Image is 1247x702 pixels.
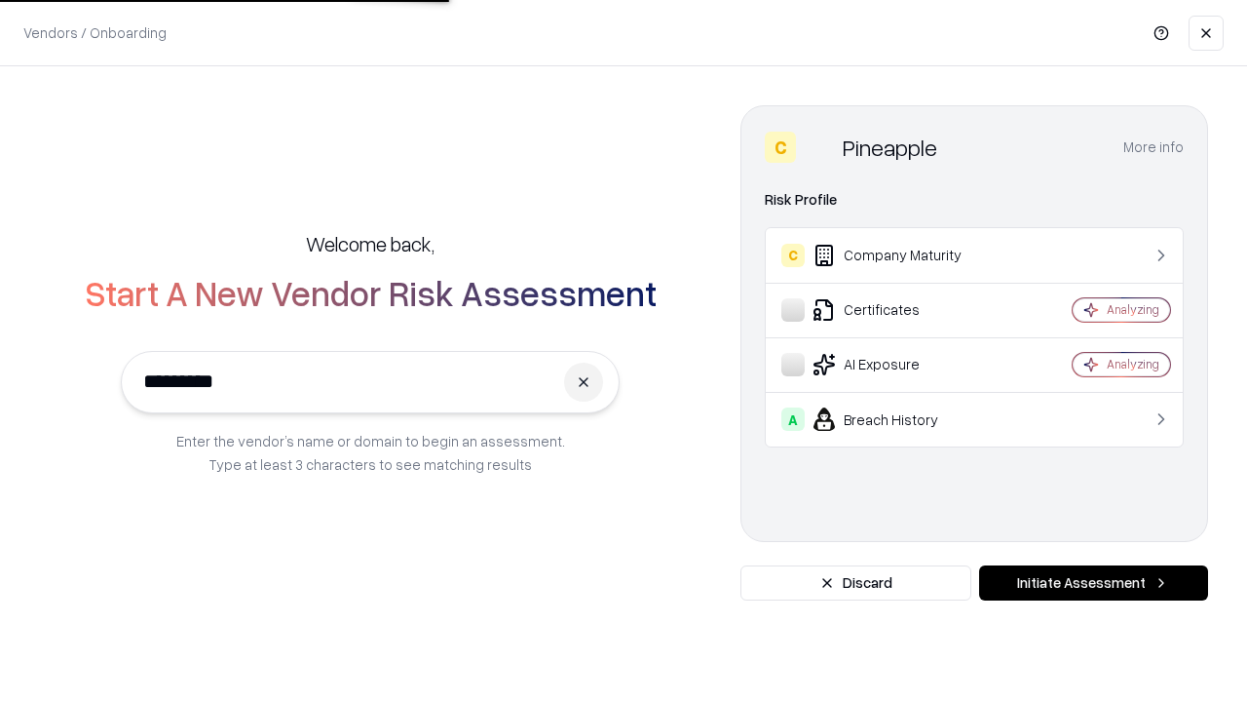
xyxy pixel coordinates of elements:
[306,230,435,257] h5: Welcome back,
[781,244,805,267] div: C
[781,298,1014,322] div: Certificates
[176,429,565,476] p: Enter the vendor’s name or domain to begin an assessment. Type at least 3 characters to see match...
[1107,301,1159,318] div: Analyzing
[843,132,937,163] div: Pineapple
[1107,356,1159,372] div: Analyzing
[781,408,805,431] div: A
[1123,130,1184,165] button: More info
[804,132,835,163] img: Pineapple
[85,273,657,312] h2: Start A New Vendor Risk Assessment
[765,188,1184,212] div: Risk Profile
[781,353,1014,376] div: AI Exposure
[781,244,1014,267] div: Company Maturity
[740,565,971,601] button: Discard
[781,408,1014,431] div: Breach History
[765,132,796,163] div: C
[23,22,167,43] p: Vendors / Onboarding
[979,565,1208,601] button: Initiate Assessment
